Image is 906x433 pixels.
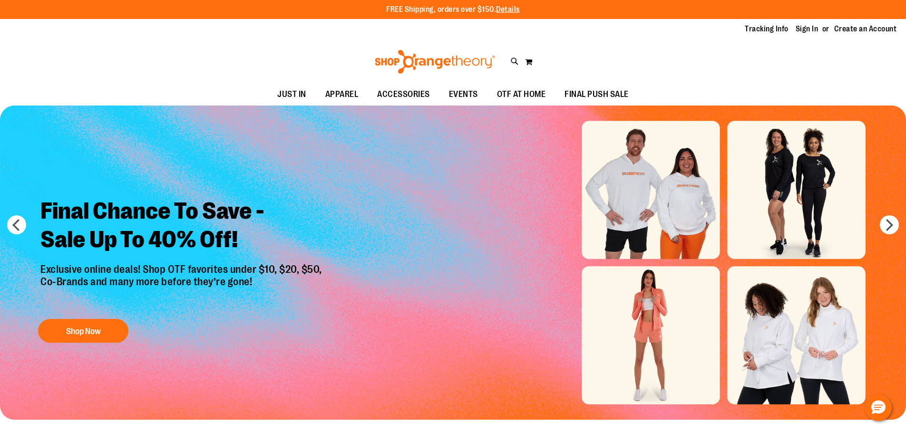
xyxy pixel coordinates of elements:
span: EVENTS [449,84,478,105]
a: JUST IN [268,84,316,106]
button: Shop Now [38,319,128,343]
span: OTF AT HOME [497,84,546,105]
h2: Final Chance To Save - Sale Up To 40% Off! [33,190,331,263]
a: FINAL PUSH SALE [555,84,638,106]
a: Sign In [796,24,818,34]
span: JUST IN [277,84,306,105]
span: APPAREL [325,84,359,105]
a: APPAREL [316,84,368,106]
button: Hello, have a question? Let’s chat. [865,395,892,421]
a: Create an Account [834,24,897,34]
p: FREE Shipping, orders over $150. [386,4,520,15]
a: ACCESSORIES [368,84,439,106]
p: Exclusive online deals! Shop OTF favorites under $10, $20, $50, Co-Brands and many more before th... [33,263,331,310]
span: FINAL PUSH SALE [565,84,629,105]
a: EVENTS [439,84,487,106]
a: OTF AT HOME [487,84,555,106]
span: ACCESSORIES [377,84,430,105]
a: Final Chance To Save -Sale Up To 40% Off! Exclusive online deals! Shop OTF favorites under $10, $... [33,190,331,348]
a: Tracking Info [745,24,789,34]
button: next [880,215,899,234]
button: prev [7,215,26,234]
a: Details [496,5,520,14]
img: Shop Orangetheory [373,50,497,74]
